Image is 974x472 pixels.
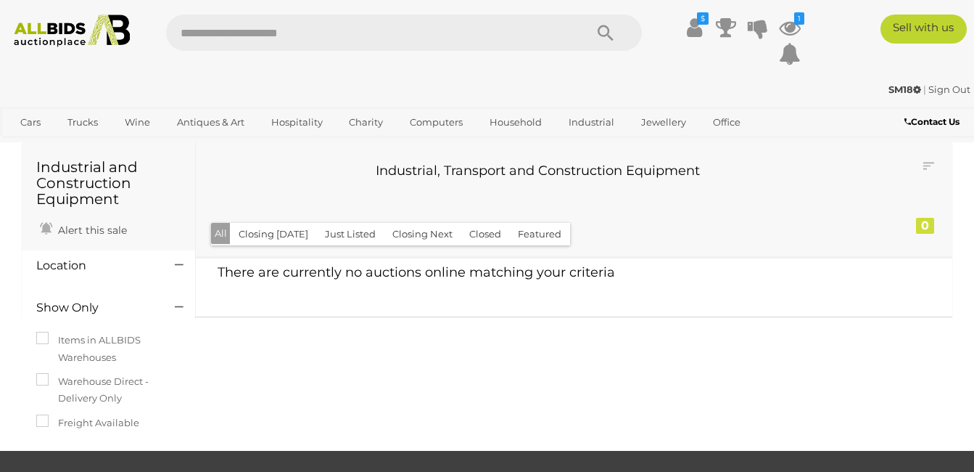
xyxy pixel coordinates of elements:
h1: Industrial and Construction Equipment [36,159,181,207]
a: Alert this sale [36,218,131,240]
button: All [211,223,231,244]
a: Sign Out [928,84,970,95]
span: Alert this sale [54,224,127,237]
a: Office [703,110,750,134]
label: Warehouse Direct - Delivery Only [36,373,181,407]
a: Charity [339,110,392,134]
img: Allbids.com.au [7,15,137,47]
i: 1 [794,12,804,25]
a: Contact Us [904,114,963,130]
label: Items in ALLBIDS Warehouses [36,332,181,366]
button: Closing Next [384,223,461,245]
a: SM18 [888,84,923,95]
button: Featured [509,223,570,245]
a: Industrial [559,110,624,134]
a: Household [480,110,551,134]
a: Jewellery [632,110,696,134]
a: $ [683,15,705,41]
button: Just Listed [316,223,384,245]
a: 1 [779,15,801,41]
span: There are currently no auctions online matching your criteria [218,264,615,280]
label: Freight Available [36,415,139,431]
h4: Show Only [36,301,153,314]
button: Closing [DATE] [230,223,317,245]
div: 0 [916,218,934,234]
b: Contact Us [904,116,959,127]
span: | [923,84,926,95]
a: Hospitality [262,110,332,134]
a: Sports [11,134,59,158]
h3: Industrial, Transport and Construction Equipment [221,164,855,179]
a: Cars [11,110,50,134]
a: Wine [115,110,160,134]
a: Antiques & Art [168,110,254,134]
a: Computers [400,110,472,134]
strong: SM18 [888,84,921,95]
h4: Location [36,259,153,272]
button: Search [569,15,642,51]
a: [GEOGRAPHIC_DATA] [67,134,189,158]
i: $ [697,12,709,25]
a: Sell with us [880,15,967,44]
a: Trucks [58,110,107,134]
button: Closed [461,223,510,245]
